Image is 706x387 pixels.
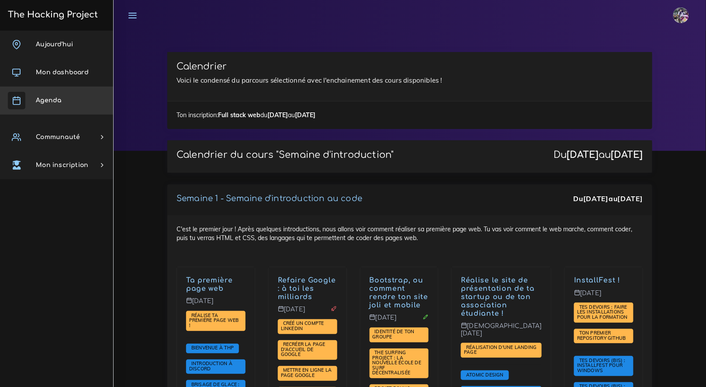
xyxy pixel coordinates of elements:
strong: [DATE] [618,194,643,203]
a: Bootstrap, ou comment rendre ton site joli et mobile [370,276,429,309]
p: [DATE] [186,297,246,311]
strong: [DATE] [567,150,599,160]
a: Mettre en ligne la page Google [281,367,332,379]
span: Communauté [36,134,80,140]
span: Bienvenue à THP [189,345,236,351]
a: Semaine 1 - Semaine d'introduction au code [176,194,362,203]
span: Réalisation d'une landing page [464,344,536,356]
span: Introduction à Discord [189,360,232,372]
p: [DATE] [278,306,337,320]
strong: [DATE] [583,194,609,203]
a: Recréer la page d'accueil de Google [281,342,325,358]
span: The Surfing Project : la nouvelle école de surf décentralisée [373,349,422,376]
p: Calendrier du cours "Semaine d'introduction" [176,150,394,160]
span: Créé un compte LinkedIn [281,320,324,331]
span: Mon inscription [36,162,88,168]
a: Créé un compte LinkedIn [281,321,324,332]
a: Réalise ta première page web ! [189,312,239,328]
a: Ton premier repository GitHub [577,330,628,342]
strong: [DATE] [295,111,315,119]
p: [DATE] [370,314,429,328]
a: Tes devoirs (bis) : Installfest pour Windows [577,358,626,374]
strong: Full stack web [218,111,260,119]
div: Du au [574,194,643,204]
a: InstallFest ! [574,276,620,284]
a: The Surfing Project : la nouvelle école de surf décentralisée [373,350,422,376]
a: Introduction à Discord [189,361,232,372]
span: Agenda [36,97,61,104]
a: Refaire Google : à toi les milliards [278,276,336,301]
strong: [DATE] [611,150,643,160]
a: Réalise le site de présentation de ta startup ou de ton association étudiante ! [461,276,535,317]
img: eg54bupqcshyolnhdacp.jpg [673,7,689,23]
a: Tes devoirs : faire les installations pour la formation [577,304,630,321]
p: [DEMOGRAPHIC_DATA][DATE] [461,322,542,344]
span: Tes devoirs (bis) : Installfest pour Windows [577,357,626,373]
p: Voici le condensé du parcours sélectionné avec l'enchainement des cours disponibles ! [176,75,643,86]
a: Réalisation d'une landing page [464,345,536,356]
div: Ton inscription: du au [167,101,652,129]
a: Ta première page web [186,276,233,293]
h3: Calendrier [176,61,643,72]
span: Aujourd'hui [36,41,73,48]
div: Du au [554,150,643,160]
h3: The Hacking Project [5,10,98,20]
span: Identité de ton groupe [373,328,415,340]
a: Atomic Design [464,372,506,378]
strong: [DATE] [267,111,288,119]
a: Identité de ton groupe [373,329,415,340]
span: Mon dashboard [36,69,89,76]
p: [DATE] [574,289,633,303]
a: Bienvenue à THP [189,345,236,351]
